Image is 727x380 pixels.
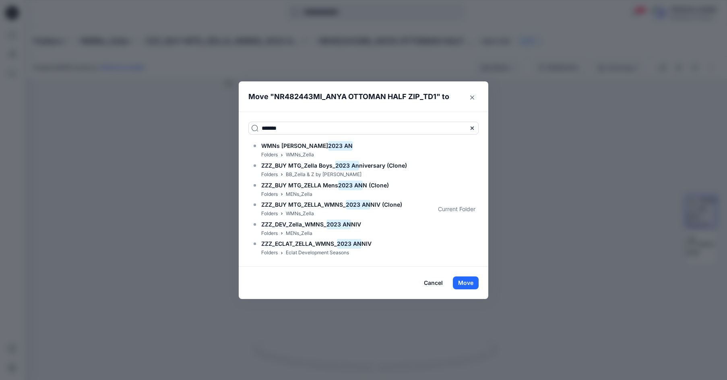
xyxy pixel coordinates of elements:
span: ZZZ_BUY MTG_Zella Boys_ [261,162,335,169]
span: ZZZ_BUY MTG_ZELLA_WMNS_ [261,201,346,208]
mark: 2023 AN [346,199,370,210]
p: Folders [261,190,278,199]
span: NIV [351,221,361,228]
span: niversary (Clone) [359,162,407,169]
p: MENs_Zella [286,190,312,199]
p: NR482443MI_ANYA OTTOMAN HALF ZIP_TD1 [274,91,436,102]
p: Folders [261,229,278,238]
p: MENs_Zella [286,229,312,238]
span: ZZZ_ECLAT_ZELLA_WMNS_ [261,240,337,247]
span: ZZZ_BUY MTG_ZELLA Mens [261,182,338,189]
span: WMNs [PERSON_NAME] [261,142,328,149]
mark: 2023 An [335,160,359,171]
button: Move [453,276,479,289]
p: Eclat Development Seasons [286,249,349,257]
span: N (Clone) [363,182,389,189]
p: Folders [261,151,278,159]
span: ZZZ_DEV_Zella_WMNS_ [261,221,326,228]
mark: 2023 AN [338,180,363,191]
p: Current Folder [438,205,475,213]
span: NIV [361,240,372,247]
span: NIV (Clone) [370,201,402,208]
mark: 2023 AN [328,140,353,151]
p: Folders [261,170,278,179]
p: Folders [261,249,278,257]
p: Folders [261,210,278,218]
p: WMNs_Zella [286,151,314,159]
p: BB_Zella & Z by [PERSON_NAME] [286,170,361,179]
button: Close [466,91,479,104]
mark: 2023 AN [337,238,361,249]
p: WMNs_Zella [286,210,314,218]
button: Cancel [419,276,448,289]
mark: 2023 AN [326,219,351,230]
header: Move " " to [239,81,476,112]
